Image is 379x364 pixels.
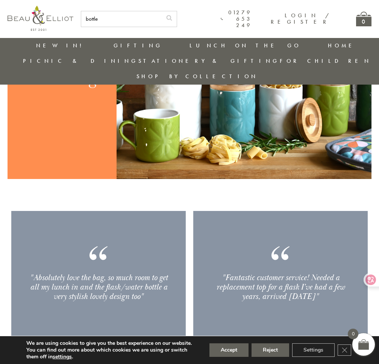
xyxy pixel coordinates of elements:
a: Gifting [114,42,162,49]
a: New in! [36,42,86,49]
button: Accept [209,343,249,357]
img: logo [8,6,73,31]
p: You can find out more about which cookies we are using or switch them off in . [26,347,197,360]
a: 0 [356,12,371,26]
div: "Fantastic customer service! Needed a replacement top for a flask I’ve had a few years, arrived [... [208,273,353,302]
button: Settings [292,343,335,357]
a: Home [328,42,358,49]
span: 0 [348,329,358,339]
button: settings [53,353,72,360]
p: We are using cookies to give you the best experience on our website. [26,340,197,347]
div: "Absolutely love the bag, so much room to get all my lunch in and the flask/water bottle a very s... [26,273,171,302]
a: Stationery & Gifting [138,57,279,65]
a: For Children [280,57,371,65]
a: Lunch On The Go [189,42,301,49]
button: Reject [252,343,289,357]
a: Shop by collection [136,73,258,80]
a: Login / Register [271,12,330,26]
a: 01279 653 249 [221,9,252,29]
a: Picnic & Dining [23,57,138,65]
input: SEARCH [81,11,162,27]
button: Close GDPR Cookie Banner [338,344,351,356]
